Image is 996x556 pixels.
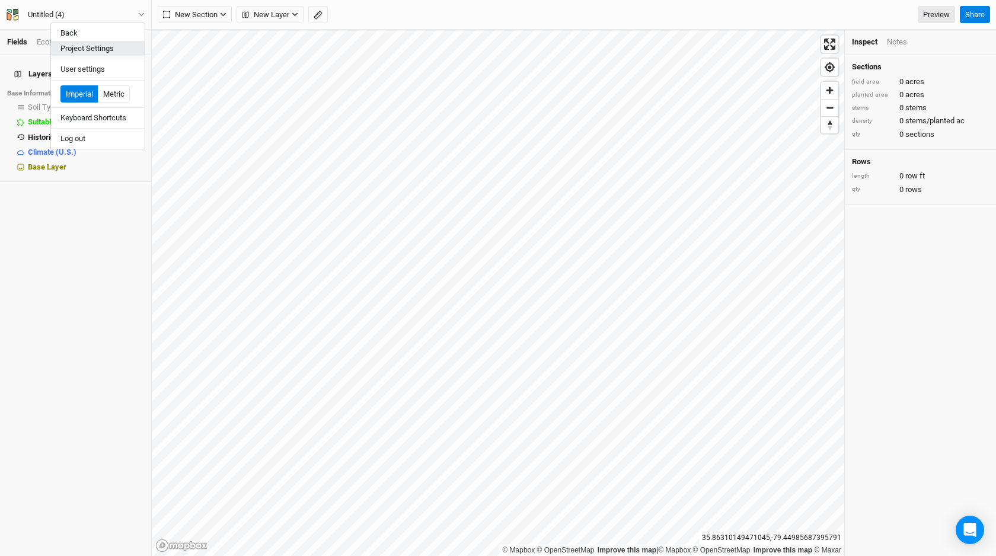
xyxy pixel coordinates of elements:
button: Log out [51,131,145,146]
button: Zoom in [821,82,838,99]
button: Share [960,6,990,24]
button: Find my location [821,59,838,76]
span: acres [905,90,924,100]
button: Project Settings [51,41,145,56]
a: Mapbox logo [155,539,207,552]
a: Preview [918,6,955,24]
span: New Layer [242,9,289,21]
a: Maxar [814,546,841,554]
span: Historical Land Use (U.S.) [28,133,117,142]
button: User settings [51,62,145,77]
button: Keyboard Shortcuts [51,110,145,126]
div: length [852,172,893,181]
a: Mapbox [502,546,535,554]
div: | [502,544,841,556]
a: Improve this map [754,546,812,554]
button: Imperial [60,85,98,103]
span: stems/planted ac [905,116,965,126]
button: Reset bearing to north [821,116,838,133]
span: Soil Types & Attributes (U.S.) [28,103,124,111]
button: Back [51,25,145,41]
span: stems [905,103,927,113]
button: Untitled (4) [6,8,145,21]
span: Layers [14,69,52,79]
span: Suitability (U.S.) [28,117,84,126]
div: Notes [887,37,907,47]
div: Soil Types & Attributes (U.S.) [28,103,144,112]
button: New Layer [237,6,304,24]
span: acres [905,76,924,87]
div: 0 [852,103,989,113]
button: New Section [158,6,232,24]
a: Improve this map [598,546,656,554]
div: 0 [852,116,989,126]
div: density [852,117,893,126]
a: OpenStreetMap [537,546,595,554]
span: Climate (U.S.) [28,148,76,156]
div: Climate (U.S.) [28,148,144,157]
div: 35.86310149471045 , -79.44985687395791 [699,532,844,544]
div: 0 [852,171,989,181]
canvas: Map [152,30,844,556]
div: Suitability (U.S.) [28,117,144,127]
div: stems [852,104,893,113]
span: sections [905,129,934,140]
div: Untitled (4) [28,9,65,21]
div: 0 [852,129,989,140]
div: Inspect [852,37,877,47]
a: Fields [7,37,27,46]
div: qty [852,185,893,194]
h4: Sections [852,62,989,72]
button: Enter fullscreen [821,36,838,53]
button: Metric [98,85,130,103]
div: 0 [852,184,989,195]
h4: Rows [852,157,989,167]
span: row ft [905,171,925,181]
span: New Section [163,9,218,21]
button: Zoom out [821,99,838,116]
span: Zoom out [821,100,838,116]
a: OpenStreetMap [693,546,751,554]
span: Reset bearing to north [821,117,838,133]
div: Historical Land Use (U.S.) [28,133,144,142]
div: 0 [852,76,989,87]
div: qty [852,130,893,139]
div: field area [852,78,893,87]
div: Economics [37,37,74,47]
div: Base Layer [28,162,144,172]
div: Open Intercom Messenger [956,516,984,544]
a: Mapbox [658,546,691,554]
span: Base Layer [28,162,66,171]
span: rows [905,184,922,195]
div: planted area [852,91,893,100]
div: 0 [852,90,989,100]
button: Shortcut: M [308,6,328,24]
